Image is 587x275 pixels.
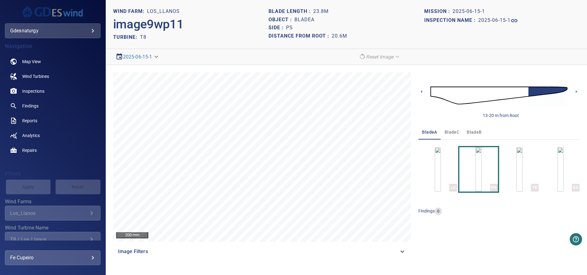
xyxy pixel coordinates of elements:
div: 13-20 m from Root [483,112,519,119]
a: reports noActive [5,113,101,128]
h1: bladeA [294,17,314,23]
a: PS [475,147,482,192]
h4: Filters [5,171,101,177]
span: 0 [435,208,442,214]
button: PS [459,147,498,192]
div: Reset Image [356,51,403,62]
h1: Object : [269,17,294,23]
div: Los_Llanos [10,210,88,216]
div: gdesnaturgy [10,26,95,36]
h1: Inspection name : [424,18,478,23]
a: map noActive [5,54,101,69]
h2: TURBINE: [113,34,140,40]
a: findings noActive [5,99,101,113]
h1: 23.8m [313,9,329,14]
a: windturbines noActive [5,69,101,84]
div: T8 / Los_Llanos [10,237,88,242]
button: LE [418,147,457,192]
a: inspections noActive [5,84,101,99]
a: LE [435,147,441,192]
a: TE [516,147,523,192]
span: Image Filters [118,248,399,255]
span: Wind Turbines [22,73,49,79]
div: TE [531,184,539,192]
div: Wind Turbine Name [5,232,101,247]
span: bladeC [445,128,459,136]
a: repairs noActive [5,143,101,158]
span: Reports [22,118,37,124]
span: bladeA [422,128,437,136]
div: Fe Cupeiro [10,253,95,263]
img: gdesnaturgy-logo [22,5,84,18]
label: Wind Farms [5,199,101,204]
em: Reset Image [366,54,393,60]
span: Findings [22,103,39,109]
h4: Navigation [5,43,101,49]
span: Inspections [22,88,44,94]
a: analytics noActive [5,128,101,143]
a: 2025-06-15-1 [123,54,152,60]
h1: Los_Llanos [147,9,180,14]
a: 2025-06-15-1 [478,17,518,24]
div: Image Filters [113,244,411,259]
span: Map View [22,59,41,65]
h1: WIND FARM: [113,9,147,14]
h1: 2025-06-15-1 [453,9,485,14]
h1: Blade length : [269,9,313,14]
div: LE [449,184,457,192]
button: SS [541,147,580,192]
img: d [430,79,568,112]
span: bladeB [467,128,482,136]
h1: 20.6m [332,33,347,39]
h1: 2025-06-15-1 [478,18,511,23]
h1: Mission : [424,9,453,14]
h1: Side : [269,25,286,31]
span: findings [418,208,435,213]
div: 2025-06-15-1 [113,51,162,62]
a: SS [557,147,564,192]
h1: Distance from root : [269,33,332,39]
span: Repairs [22,147,37,153]
div: gdesnaturgy [5,23,101,38]
button: TE [500,147,539,192]
div: SS [572,184,580,192]
h1: PS [286,25,293,31]
h2: T8 [140,34,146,40]
span: Analytics [22,132,40,139]
div: PS [490,184,498,192]
div: Wind Farms [5,206,101,220]
h2: image9wp11 [113,17,184,32]
label: Wind Turbine Name [5,225,101,230]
